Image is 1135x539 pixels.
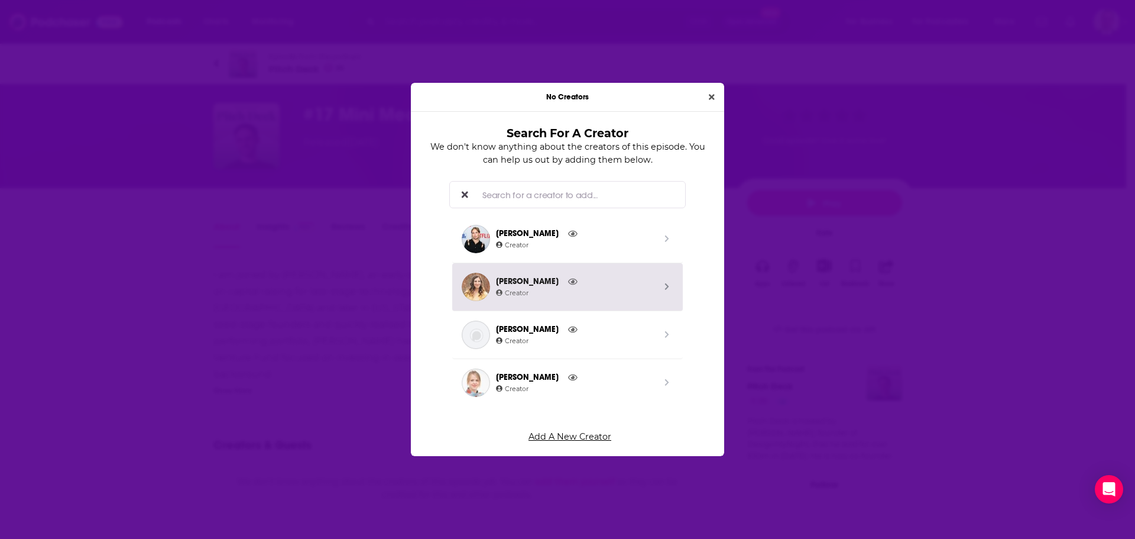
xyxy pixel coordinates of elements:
[704,91,719,104] button: Close
[478,181,675,208] input: Search for a creator to add...
[425,140,710,167] p: We don't know anything about the creators of this episode. You can help us out by adding them below.
[496,371,655,384] span: [PERSON_NAME]
[496,323,655,336] span: [PERSON_NAME]
[462,225,490,253] img: Veronika Slowikowska
[496,289,528,297] span: Creator
[462,321,490,349] img: Sasha Kapustina
[496,241,528,249] span: Creator
[462,369,490,397] img: Veronika Dolna
[430,423,710,450] a: Add A New Creator
[496,337,528,345] span: Creator
[496,227,655,240] span: [PERSON_NAME]
[449,181,686,416] div: Search by entity type
[1095,475,1123,504] div: Open Intercom Messenger
[444,126,691,140] h3: Search For A Creator
[411,83,724,112] div: No Creators
[496,385,528,393] span: Creator
[462,273,490,301] img: Veronika Amaya
[496,275,655,288] span: [PERSON_NAME]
